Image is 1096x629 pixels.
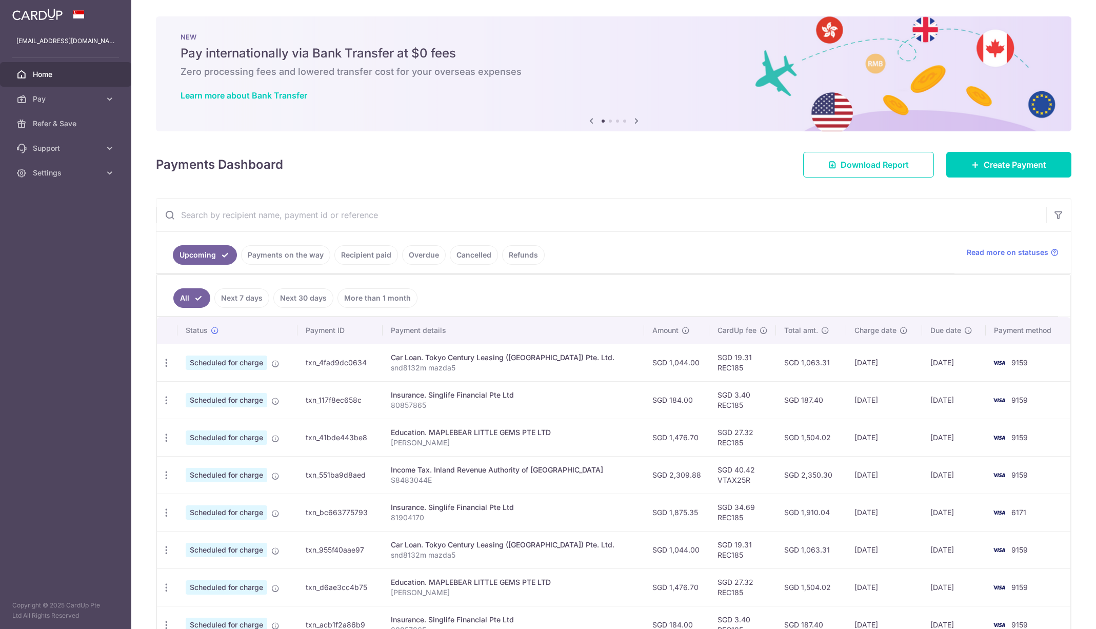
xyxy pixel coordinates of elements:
td: SGD 3.40 REC185 [709,381,776,419]
div: Insurance. Singlife Financial Pte Ltd [391,502,635,513]
span: Scheduled for charge [186,430,267,445]
div: Income Tax. Inland Revenue Authority of [GEOGRAPHIC_DATA] [391,465,635,475]
th: Payment ID [297,317,383,344]
a: Next 7 days [214,288,269,308]
span: Create Payment [984,159,1046,171]
td: [DATE] [922,381,986,419]
p: [EMAIL_ADDRESS][DOMAIN_NAME] [16,36,115,46]
span: 6171 [1011,508,1026,517]
span: Total amt. [784,325,818,336]
span: 9159 [1011,583,1028,592]
span: Download Report [841,159,909,171]
td: SGD 1,504.02 [776,419,846,456]
td: SGD 1,504.02 [776,568,846,606]
h4: Payments Dashboard [156,155,283,174]
td: txn_551ba9d8aed [297,456,383,494]
img: Bank Card [989,469,1009,481]
img: Bank Card [989,394,1009,406]
a: Download Report [803,152,934,178]
td: SGD 1,063.31 [776,531,846,568]
td: txn_bc663775793 [297,494,383,531]
img: Bank Card [989,506,1009,519]
td: [DATE] [846,381,922,419]
span: CardUp fee [718,325,756,336]
span: Home [33,69,101,80]
span: Scheduled for charge [186,393,267,407]
a: More than 1 month [337,288,417,308]
input: Search by recipient name, payment id or reference [156,199,1046,231]
td: SGD 1,476.70 [644,419,709,456]
span: Refer & Save [33,119,101,129]
img: Bank Card [989,357,1009,369]
span: Scheduled for charge [186,580,267,595]
th: Payment method [986,317,1070,344]
div: Car Loan. Tokyo Century Leasing ([GEOGRAPHIC_DATA]) Pte. Ltd. [391,540,635,550]
div: Education. MAPLEBEAR LITTLE GEMS PTE LTD [391,427,635,438]
p: snd8132m mazda5 [391,363,635,373]
td: txn_4fad9dc0634 [297,344,383,381]
td: [DATE] [846,494,922,531]
p: NEW [181,33,1047,41]
img: Bank Card [989,544,1009,556]
td: SGD 2,350.30 [776,456,846,494]
td: SGD 1,476.70 [644,568,709,606]
span: Scheduled for charge [186,543,267,557]
div: Education. MAPLEBEAR LITTLE GEMS PTE LTD [391,577,635,587]
span: Read more on statuses [967,247,1048,258]
a: Learn more about Bank Transfer [181,90,307,101]
p: [PERSON_NAME] [391,587,635,598]
th: Payment details [383,317,644,344]
span: Pay [33,94,101,104]
span: Amount [652,325,679,336]
td: [DATE] [922,456,986,494]
td: [DATE] [846,344,922,381]
span: Charge date [854,325,896,336]
a: Overdue [402,245,446,265]
p: 81904170 [391,513,635,523]
a: Next 30 days [273,288,333,308]
span: 9159 [1011,620,1028,629]
a: Read more on statuses [967,247,1059,258]
td: [DATE] [922,531,986,568]
td: SGD 184.00 [644,381,709,419]
span: 9159 [1011,470,1028,479]
div: Car Loan. Tokyo Century Leasing ([GEOGRAPHIC_DATA]) Pte. Ltd. [391,352,635,363]
td: SGD 19.31 REC185 [709,531,776,568]
td: SGD 1,875.35 [644,494,709,531]
td: SGD 1,063.31 [776,344,846,381]
td: [DATE] [922,419,986,456]
td: [DATE] [922,568,986,606]
p: S8483044E [391,475,635,485]
td: txn_955f40aae97 [297,531,383,568]
a: All [173,288,210,308]
td: SGD 34.69 REC185 [709,494,776,531]
a: Refunds [502,245,545,265]
td: [DATE] [846,531,922,568]
td: SGD 27.32 REC185 [709,568,776,606]
h5: Pay internationally via Bank Transfer at $0 fees [181,45,1047,62]
span: Status [186,325,208,336]
p: [PERSON_NAME] [391,438,635,448]
span: 9159 [1011,358,1028,367]
span: 9159 [1011,545,1028,554]
td: SGD 40.42 VTAX25R [709,456,776,494]
p: snd8132m mazda5 [391,550,635,560]
td: SGD 1,910.04 [776,494,846,531]
td: [DATE] [922,494,986,531]
td: [DATE] [846,568,922,606]
a: Create Payment [946,152,1071,178]
a: Payments on the way [241,245,330,265]
span: Scheduled for charge [186,505,267,520]
a: Upcoming [173,245,237,265]
img: CardUp [12,8,63,21]
img: Bank Card [989,431,1009,444]
span: Support [33,143,101,153]
td: SGD 187.40 [776,381,846,419]
div: Insurance. Singlife Financial Pte Ltd [391,390,635,400]
td: [DATE] [846,419,922,456]
a: Recipient paid [334,245,398,265]
img: Bank Card [989,581,1009,594]
td: SGD 1,044.00 [644,531,709,568]
td: txn_d6ae3cc4b75 [297,568,383,606]
td: SGD 2,309.88 [644,456,709,494]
